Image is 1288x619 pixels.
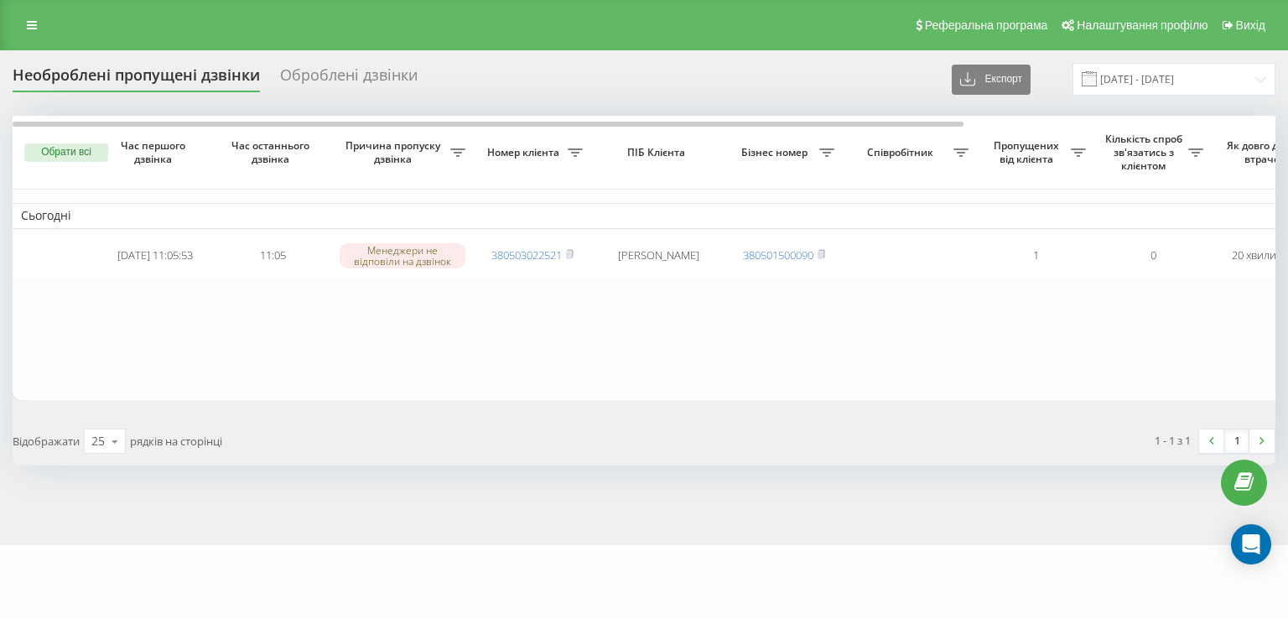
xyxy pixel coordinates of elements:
td: 0 [1094,232,1212,279]
div: 25 [91,433,105,450]
a: 1 [1224,429,1249,453]
div: Необроблені пропущені дзвінки [13,66,260,92]
span: Реферальна програма [925,18,1048,32]
div: Оброблені дзвінки [280,66,418,92]
span: рядків на сторінці [130,434,222,449]
span: Вихід [1236,18,1265,32]
button: Експорт [952,65,1031,95]
span: Налаштування профілю [1077,18,1207,32]
span: ПІБ Клієнта [605,146,711,159]
span: Час першого дзвінка [110,139,200,165]
div: 1 - 1 з 1 [1155,432,1191,449]
td: 1 [977,232,1094,279]
button: Обрати всі [24,143,108,162]
a: 380501500090 [743,247,813,263]
div: Менеджери не відповіли на дзвінок [340,243,465,268]
span: Номер клієнта [482,146,568,159]
td: 11:05 [214,232,331,279]
span: Причина пропуску дзвінка [340,139,450,165]
div: Open Intercom Messenger [1231,524,1271,564]
span: Співробітник [851,146,953,159]
a: 380503022521 [491,247,562,263]
td: [DATE] 11:05:53 [96,232,214,279]
span: Пропущених від клієнта [985,139,1071,165]
span: Бізнес номер [734,146,819,159]
span: Час останнього дзвінка [227,139,318,165]
span: Кількість спроб зв'язатись з клієнтом [1103,133,1188,172]
td: [PERSON_NAME] [591,232,725,279]
span: Відображати [13,434,80,449]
